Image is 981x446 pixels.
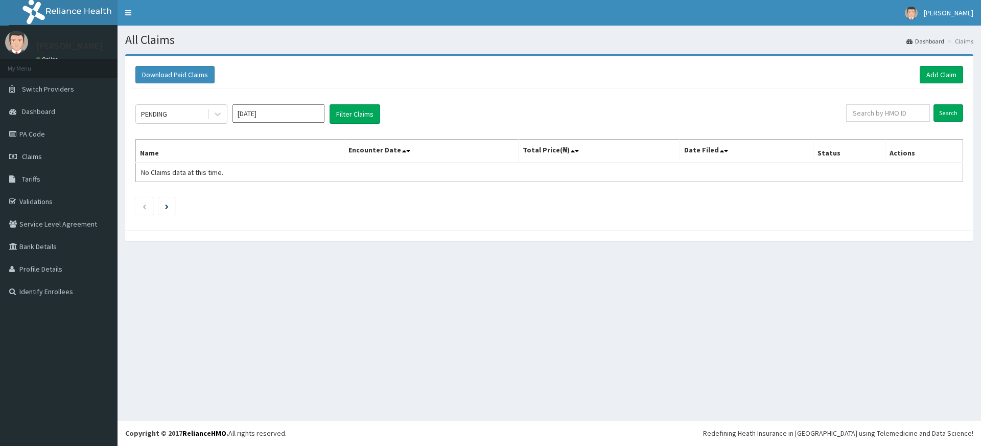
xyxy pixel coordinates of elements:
input: Search [933,104,963,122]
strong: Copyright © 2017 . [125,429,228,438]
h1: All Claims [125,33,973,47]
a: Dashboard [906,37,944,46]
button: Download Paid Claims [135,66,215,83]
span: Dashboard [22,107,55,116]
div: PENDING [141,109,167,119]
th: Name [136,140,344,163]
span: [PERSON_NAME] [924,8,973,17]
input: Search by HMO ID [846,104,930,122]
a: Online [36,56,60,63]
th: Actions [885,140,963,163]
a: Previous page [142,202,147,211]
th: Status [813,140,885,163]
th: Date Filed [680,140,813,163]
a: Next page [165,202,169,211]
footer: All rights reserved. [118,420,981,446]
span: Tariffs [22,174,40,184]
span: Switch Providers [22,84,74,94]
li: Claims [945,37,973,46]
a: RelianceHMO [182,429,226,438]
div: Redefining Heath Insurance in [GEOGRAPHIC_DATA] using Telemedicine and Data Science! [703,428,973,438]
a: Add Claim [920,66,963,83]
th: Total Price(₦) [518,140,680,163]
img: User Image [905,7,918,19]
span: Claims [22,152,42,161]
p: [PERSON_NAME] [36,41,103,51]
th: Encounter Date [344,140,518,163]
input: Select Month and Year [232,104,324,123]
img: User Image [5,31,28,54]
span: No Claims data at this time. [141,168,223,177]
button: Filter Claims [330,104,380,124]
